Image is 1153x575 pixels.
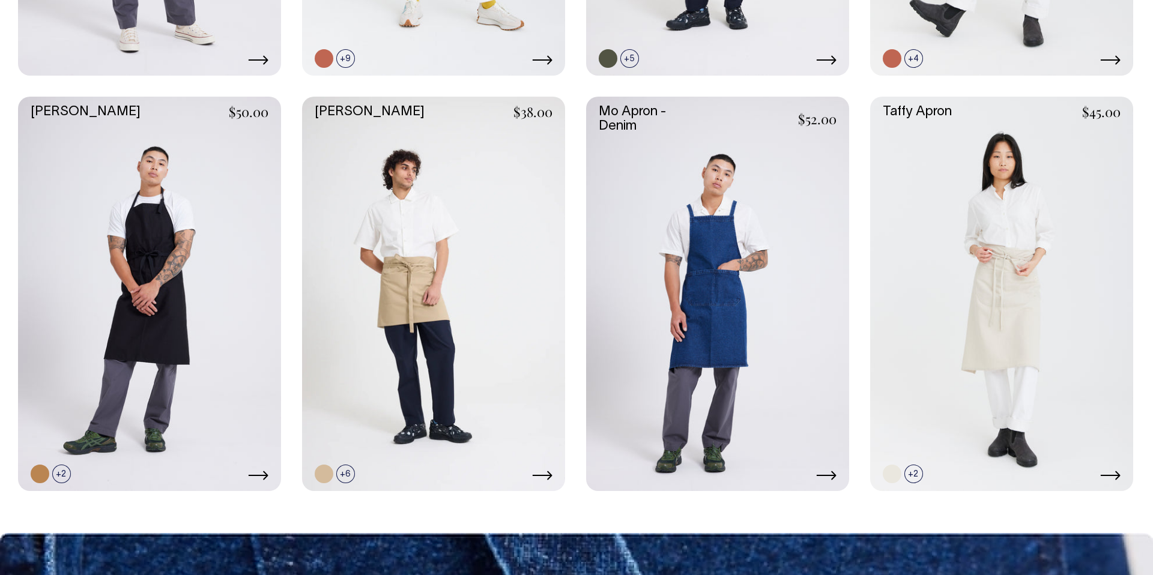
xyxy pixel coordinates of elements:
[336,465,355,483] span: +6
[904,465,923,483] span: +2
[904,49,923,68] span: +4
[52,465,71,483] span: +2
[336,49,355,68] span: +9
[620,49,639,68] span: +5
